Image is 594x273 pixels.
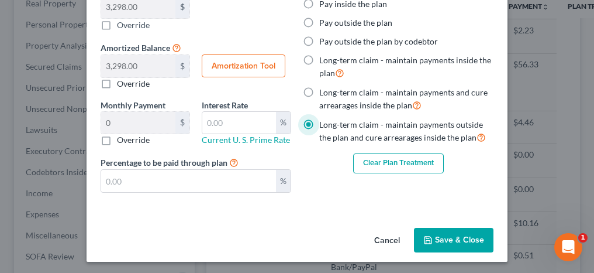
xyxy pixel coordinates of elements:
[117,78,150,90] label: Override
[117,19,150,31] label: Override
[554,233,582,261] iframe: Intercom live chat
[101,170,276,192] input: 0.00
[202,54,285,78] button: Amortization Tool
[319,87,493,112] label: Long-term claim - maintain payments and cure arrearages inside the plan
[414,228,493,252] button: Save & Close
[202,112,276,134] input: 0.00
[319,17,392,29] label: Pay outside the plan
[202,135,290,145] a: Current U. S. Prime Rate
[319,36,438,47] label: Pay outside the plan by codebtor
[117,134,150,146] label: Override
[353,153,444,173] button: Clear Plan Treatment
[578,233,588,243] span: 1
[101,99,165,111] label: Monthly Payment
[175,112,189,134] div: $
[101,55,175,77] input: 0.00
[175,55,189,77] div: $
[365,229,409,252] button: Cancel
[276,170,291,192] div: %
[101,43,170,53] span: Amortized Balance
[276,112,291,134] div: %
[319,54,493,80] label: Long-term claim - maintain payments inside the plan
[319,119,493,144] label: Long-term claim - maintain payments outside the plan and cure arrearages inside the plan
[101,112,175,134] input: 0.00
[202,99,248,111] label: Interest Rate
[101,158,227,168] span: Percentage to be paid through plan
